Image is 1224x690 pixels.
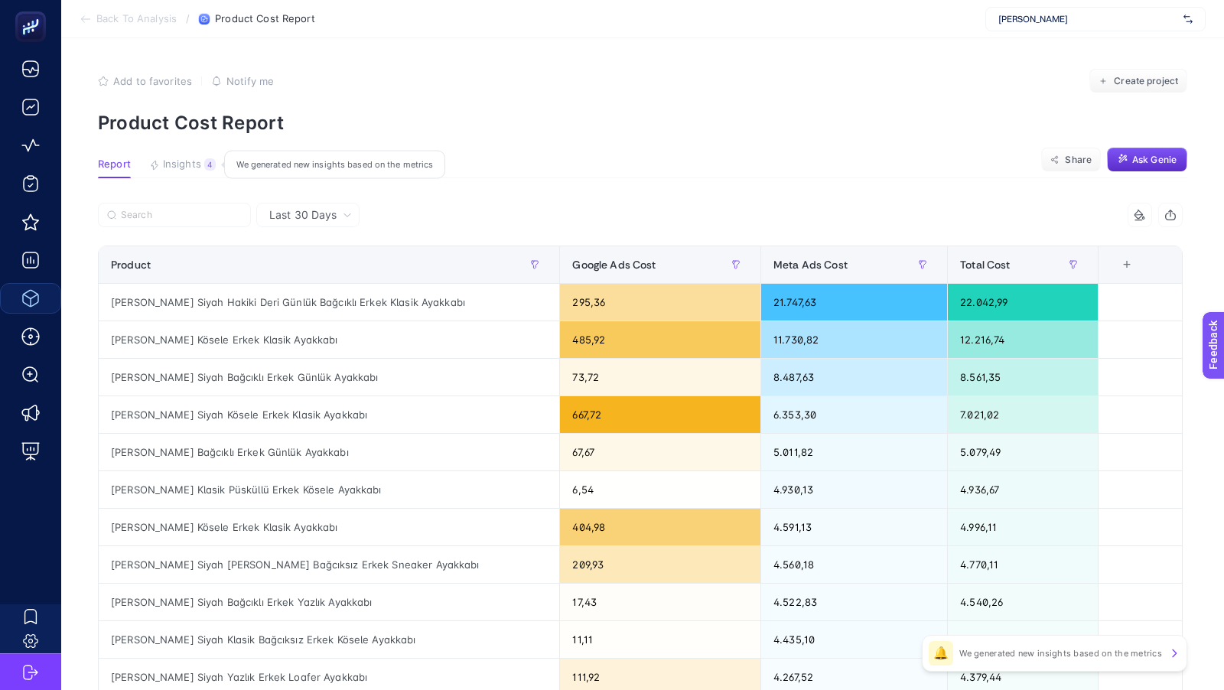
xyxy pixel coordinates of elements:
div: 209,93 [560,546,760,583]
span: Product Cost Report [215,13,314,25]
button: Share [1041,148,1101,172]
div: [PERSON_NAME] Siyah Kösele Erkek Klasik Ayakkabı [99,396,559,433]
div: 🔔 [929,641,953,666]
div: [PERSON_NAME] Kösele Erkek Klasik Ayakkabı [99,509,559,545]
div: 4 items selected [1111,259,1123,292]
div: 17,43 [560,584,760,620]
div: 4.936,67 [948,471,1098,508]
div: 22.042,99 [948,284,1098,321]
div: 73,72 [560,359,760,395]
div: 295,36 [560,284,760,321]
div: 667,72 [560,396,760,433]
span: Share [1065,154,1092,166]
div: [PERSON_NAME] Kösele Erkek Klasik Ayakkabı [99,321,559,358]
span: Report [98,158,131,171]
p: We generated new insights based on the metrics [959,647,1162,659]
span: Back To Analysis [96,13,177,25]
span: [PERSON_NAME] [998,13,1177,25]
img: svg%3e [1183,11,1193,27]
div: 404,98 [560,509,760,545]
div: 6,54 [560,471,760,508]
div: 7.021,02 [948,396,1098,433]
div: 8.487,63 [761,359,947,395]
div: 11.730,82 [761,321,947,358]
div: 11,11 [560,621,760,658]
div: 4.446,21 [948,621,1098,658]
div: [PERSON_NAME] Siyah Klasik Bağcıksız Erkek Kösele Ayakkabı [99,621,559,658]
div: 4.930,13 [761,471,947,508]
span: Notify me [226,75,274,87]
div: 6.353,30 [761,396,947,433]
span: Add to favorites [113,75,192,87]
input: Search [121,210,242,221]
div: + [1112,259,1141,271]
div: 4.591,13 [761,509,947,545]
span: Product [111,259,151,271]
div: We generated new insights based on the metrics [224,151,445,179]
div: 485,92 [560,321,760,358]
span: Last 30 Days [269,207,337,223]
div: 4.540,26 [948,584,1098,620]
div: 5.079,49 [948,434,1098,470]
span: Google Ads Cost [572,259,656,271]
div: 4 [204,158,216,171]
div: 8.561,35 [948,359,1098,395]
span: Meta Ads Cost [773,259,848,271]
div: [PERSON_NAME] Bağcıklı Erkek Günlük Ayakkabı [99,434,559,470]
div: [PERSON_NAME] Siyah Bağcıklı Erkek Yazlık Ayakkabı [99,584,559,620]
div: 21.747,63 [761,284,947,321]
div: [PERSON_NAME] Siyah [PERSON_NAME] Bağcıksız Erkek Sneaker Ayakkabı [99,546,559,583]
div: 4.560,18 [761,546,947,583]
span: / [186,12,190,24]
div: [PERSON_NAME] Siyah Hakiki Deri Günlük Bağcıklı Erkek Klasik Ayakkabı [99,284,559,321]
div: 12.216,74 [948,321,1098,358]
span: Feedback [9,5,58,17]
button: Notify me [211,75,274,87]
span: Insights [163,158,201,171]
button: Ask Genie [1107,148,1187,172]
div: 4.996,11 [948,509,1098,545]
div: 4.435,10 [761,621,947,658]
button: Add to favorites [98,75,192,87]
div: 4.770,11 [948,546,1098,583]
span: Total Cost [960,259,1010,271]
span: Ask Genie [1132,154,1177,166]
div: [PERSON_NAME] Klasik Püsküllü Erkek Kösele Ayakkabı [99,471,559,508]
div: [PERSON_NAME] Siyah Bağcıklı Erkek Günlük Ayakkabı [99,359,559,395]
span: Create project [1114,75,1178,87]
div: 4.522,83 [761,584,947,620]
div: 67,67 [560,434,760,470]
p: Product Cost Report [98,112,1187,134]
button: Create project [1089,69,1187,93]
div: 5.011,82 [761,434,947,470]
